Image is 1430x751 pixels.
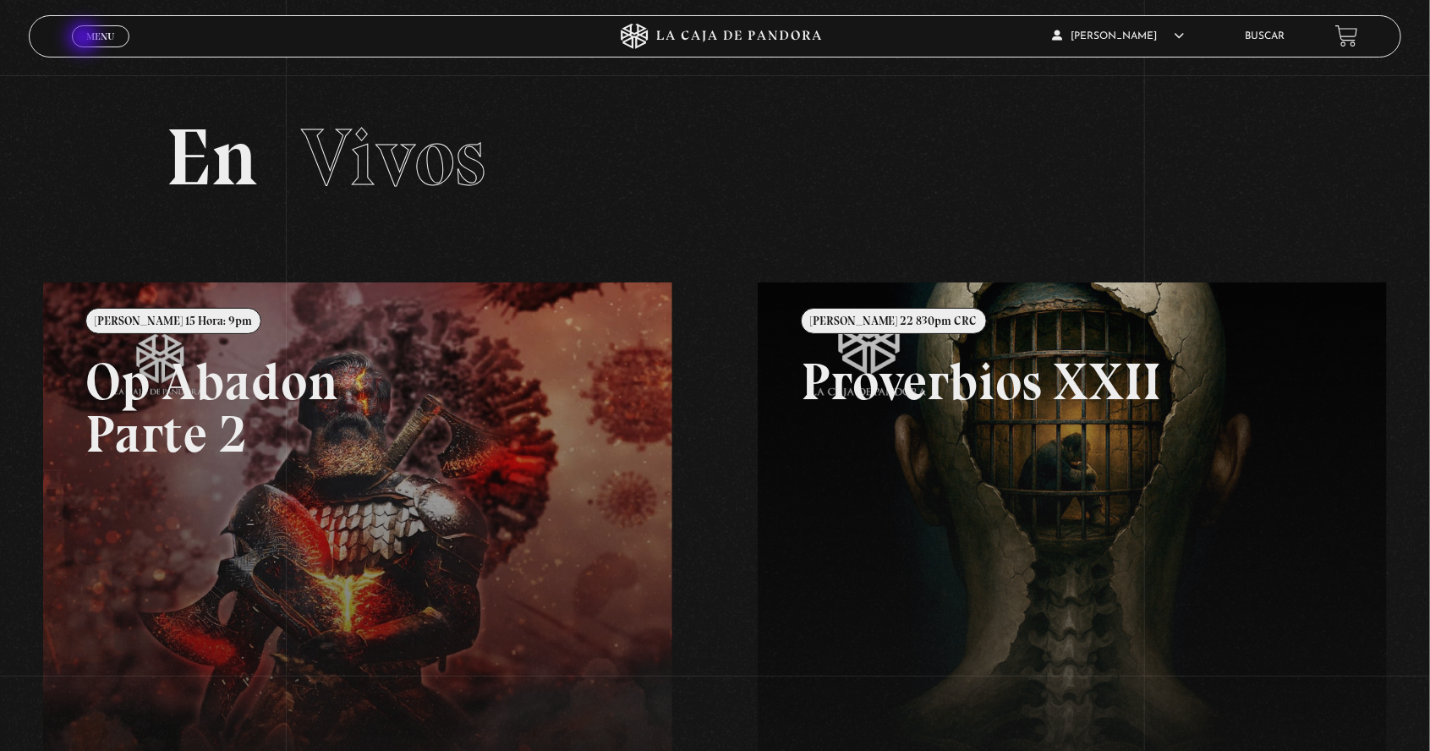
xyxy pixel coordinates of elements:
h2: En [166,118,1264,198]
span: Menu [86,31,114,41]
a: View your shopping cart [1335,25,1358,47]
span: Cerrar [80,46,120,58]
a: Buscar [1245,31,1285,41]
span: [PERSON_NAME] [1052,31,1184,41]
span: Vivos [301,109,485,206]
